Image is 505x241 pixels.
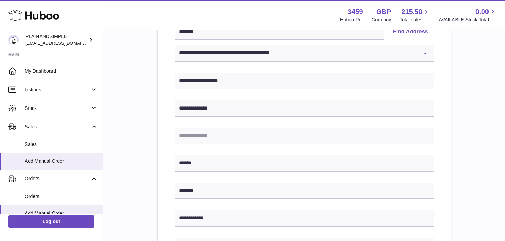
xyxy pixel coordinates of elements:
span: Sales [25,141,98,148]
div: Currency [372,16,391,23]
span: Add Manual Order [25,210,98,217]
span: Sales [25,124,90,130]
span: AVAILABLE Stock Total [439,16,497,23]
span: Orders [25,175,90,182]
strong: GBP [376,7,391,16]
div: PLAINANDSIMPLE [25,33,87,46]
span: Orders [25,193,98,200]
span: Add Manual Order [25,158,98,164]
span: [EMAIL_ADDRESS][DOMAIN_NAME] [25,40,101,46]
span: 215.50 [401,7,422,16]
span: Stock [25,105,90,112]
span: Listings [25,87,90,93]
span: 0.00 [475,7,489,16]
button: Find Address [388,24,434,40]
img: duco@plainandsimple.com [8,35,19,45]
strong: 3459 [348,7,363,16]
a: Log out [8,215,94,228]
a: 215.50 Total sales [400,7,430,23]
a: 0.00 AVAILABLE Stock Total [439,7,497,23]
span: My Dashboard [25,68,98,74]
span: Total sales [400,16,430,23]
div: Huboo Ref [340,16,363,23]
